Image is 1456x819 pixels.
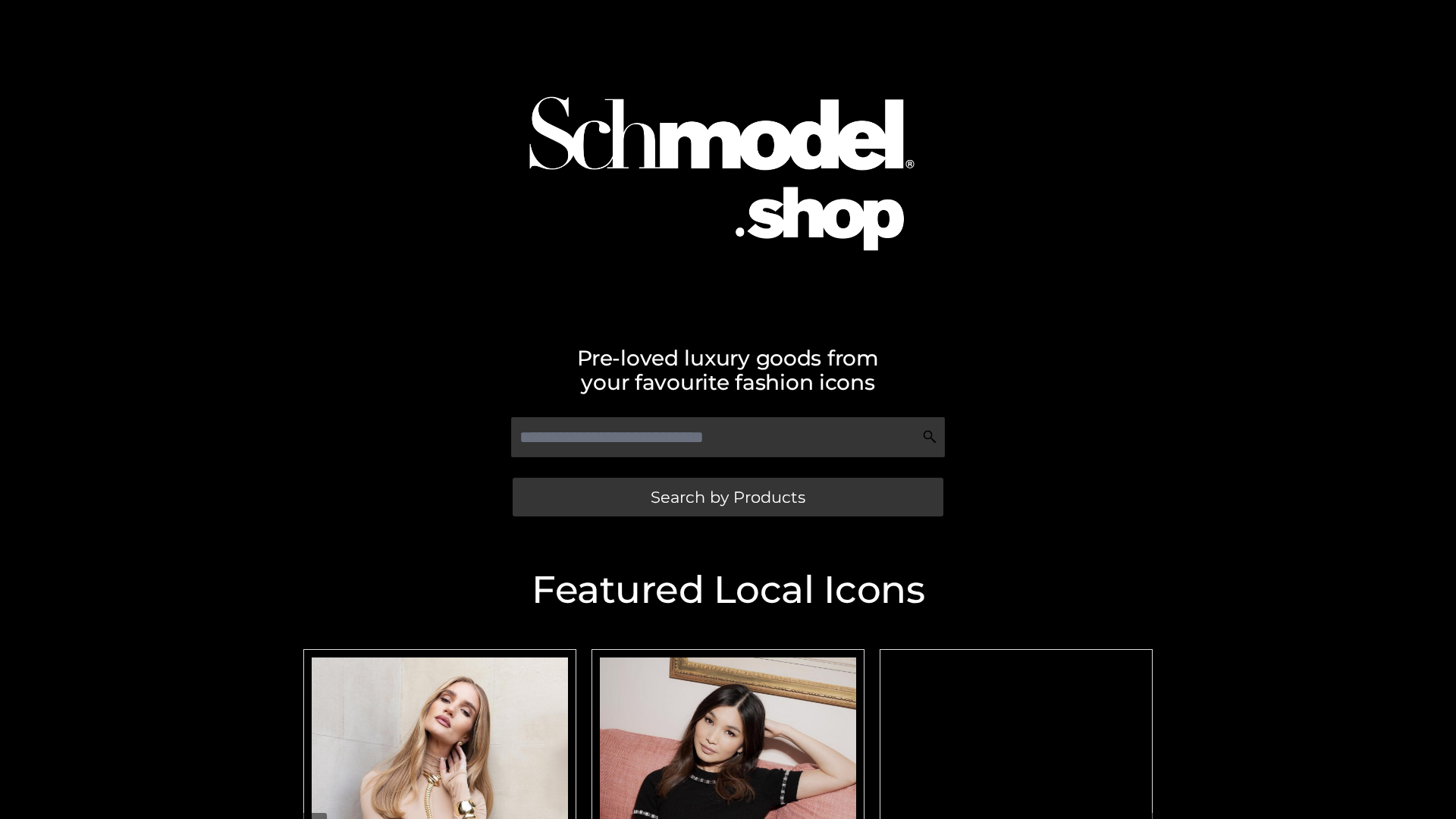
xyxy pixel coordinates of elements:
[922,429,937,444] img: Search Icon
[651,489,805,505] span: Search by Products
[513,478,943,516] a: Search by Products
[296,571,1160,609] h2: Featured Local Icons​
[296,346,1160,394] h2: Pre-loved luxury goods from your favourite fashion icons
